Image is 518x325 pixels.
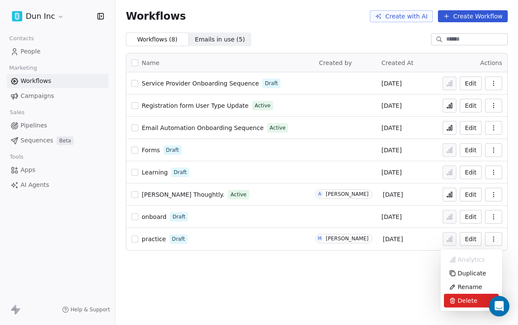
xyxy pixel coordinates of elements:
span: Apps [21,165,36,174]
button: Edit [460,121,482,135]
span: [DATE] [381,124,402,132]
span: Draft [173,213,185,221]
button: Edit [460,210,482,224]
span: Created by [319,59,352,66]
span: Draft [265,80,278,87]
span: Duplicate [458,269,486,278]
button: Edit [460,165,482,179]
span: [DATE] [381,168,402,177]
img: twitter.png [12,11,22,21]
button: Edit [460,188,482,201]
a: practice [142,235,166,243]
span: AI Agents [21,180,49,189]
a: Workflows [7,74,108,88]
span: Dun Inc [26,11,55,22]
a: People [7,44,108,59]
span: Pipelines [21,121,47,130]
div: M [318,235,322,242]
span: Analytics [458,255,485,264]
span: Learning [142,169,168,176]
span: Draft [174,168,187,176]
a: onboard [142,213,167,221]
div: A [319,191,322,198]
div: [PERSON_NAME] [326,191,369,197]
span: Draft [172,235,185,243]
span: Workflows [21,77,51,86]
span: [DATE] [383,235,403,243]
span: Rename [458,283,482,291]
button: Edit [460,143,482,157]
span: Active [270,124,286,132]
span: Tools [6,151,27,163]
span: Registration form User Type Update [142,102,249,109]
span: Delete [458,296,477,305]
button: Create with AI [370,10,433,22]
a: Campaigns [7,89,108,103]
a: [PERSON_NAME] Thoughtly. [142,190,224,199]
div: Open Intercom Messenger [489,296,509,316]
span: Draft [166,146,179,154]
span: Help & Support [71,306,110,313]
span: Created At [381,59,414,66]
span: [PERSON_NAME] Thoughtly. [142,191,224,198]
button: Create Workflow [438,10,508,22]
a: Registration form User Type Update [142,101,249,110]
a: Learning [142,168,168,177]
span: Active [230,191,246,198]
span: Active [255,102,271,109]
span: Emails in use ( 5 ) [195,35,245,44]
span: practice [142,236,166,242]
span: onboard [142,213,167,220]
button: Edit [460,232,482,246]
span: Sequences [21,136,53,145]
span: Forms [142,147,160,154]
span: Actions [480,59,502,66]
a: AI Agents [7,178,108,192]
button: Dun Inc [10,9,66,24]
div: [PERSON_NAME] [326,236,369,242]
span: Sales [6,106,28,119]
button: Edit [460,99,482,112]
span: Marketing [6,62,41,74]
span: [DATE] [381,79,402,88]
span: [DATE] [381,146,402,154]
span: Service Provider Onboarding Sequence [142,80,259,87]
a: Forms [142,146,160,154]
span: Beta [57,136,74,145]
a: Help & Support [62,306,110,313]
span: People [21,47,41,56]
a: Service Provider Onboarding Sequence [142,79,259,88]
span: Email Automation Onboarding Sequence [142,124,264,131]
a: Apps [7,163,108,177]
a: SequencesBeta [7,133,108,148]
span: [DATE] [381,101,402,110]
a: Pipelines [7,118,108,133]
span: [DATE] [383,190,403,199]
span: Name [142,59,159,68]
span: Contacts [6,32,38,45]
span: Workflows [126,10,186,22]
span: Campaigns [21,92,54,100]
a: Email Automation Onboarding Sequence [142,124,264,132]
span: [DATE] [381,213,402,221]
button: Edit [460,77,482,90]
